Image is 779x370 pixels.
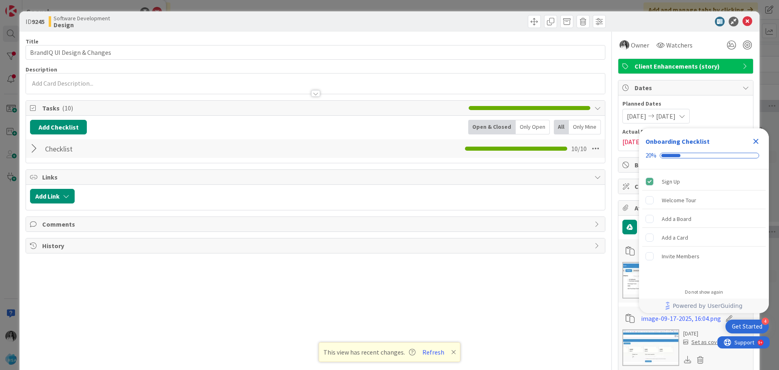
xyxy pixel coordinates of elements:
[42,141,225,156] input: Add Checklist...
[683,329,722,338] div: [DATE]
[646,152,762,159] div: Checklist progress: 20%
[749,135,762,148] div: Close Checklist
[725,320,769,333] div: Open Get Started checklist, remaining modules: 4
[762,318,769,325] div: 4
[639,299,769,313] div: Footer
[569,120,601,134] div: Only Mine
[622,137,642,147] span: [DATE]
[32,17,45,26] b: 9245
[26,66,57,73] span: Description
[17,1,37,11] span: Support
[42,219,590,229] span: Comments
[571,144,587,154] span: 10 / 10
[639,169,769,283] div: Checklist items
[26,17,45,26] span: ID
[662,177,680,186] div: Sign Up
[26,38,39,45] label: Title
[42,172,590,182] span: Links
[631,40,649,50] span: Owner
[41,3,45,10] div: 9+
[641,314,721,323] a: image-09-17-2025, 16:04.png
[620,40,629,50] img: bs
[642,191,766,209] div: Welcome Tour is incomplete.
[42,241,590,251] span: History
[646,152,656,159] div: 20%
[662,251,699,261] div: Invite Members
[643,299,765,313] a: Powered by UserGuiding
[662,214,691,224] div: Add a Board
[732,322,762,331] div: Get Started
[420,347,447,357] button: Refresh
[54,22,110,28] b: Design
[30,120,87,134] button: Add Checklist
[635,182,738,191] span: Custom Fields
[622,100,749,108] span: Planned Dates
[627,111,646,121] span: [DATE]
[635,83,738,93] span: Dates
[656,111,676,121] span: [DATE]
[642,173,766,190] div: Sign Up is complete.
[683,355,692,365] div: Download
[54,15,110,22] span: Software Development
[639,128,769,313] div: Checklist Container
[635,160,738,170] span: Block
[685,289,723,295] div: Do not show again
[662,233,688,242] div: Add a Card
[642,210,766,228] div: Add a Board is incomplete.
[635,61,738,71] span: Client Enhancements (story)
[673,301,742,311] span: Powered by UserGuiding
[683,338,722,346] div: Set as cover
[30,189,75,203] button: Add Link
[666,40,693,50] span: Watchers
[642,247,766,265] div: Invite Members is incomplete.
[554,120,569,134] div: All
[516,120,550,134] div: Only Open
[468,120,516,134] div: Open & Closed
[323,347,415,357] span: This view has recent changes.
[635,203,738,213] span: Attachments
[26,45,605,60] input: type card name here...
[642,229,766,247] div: Add a Card is incomplete.
[646,136,710,146] div: Onboarding Checklist
[622,128,749,136] span: Actual Dates
[62,104,73,112] span: ( 10 )
[42,103,465,113] span: Tasks
[662,195,696,205] div: Welcome Tour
